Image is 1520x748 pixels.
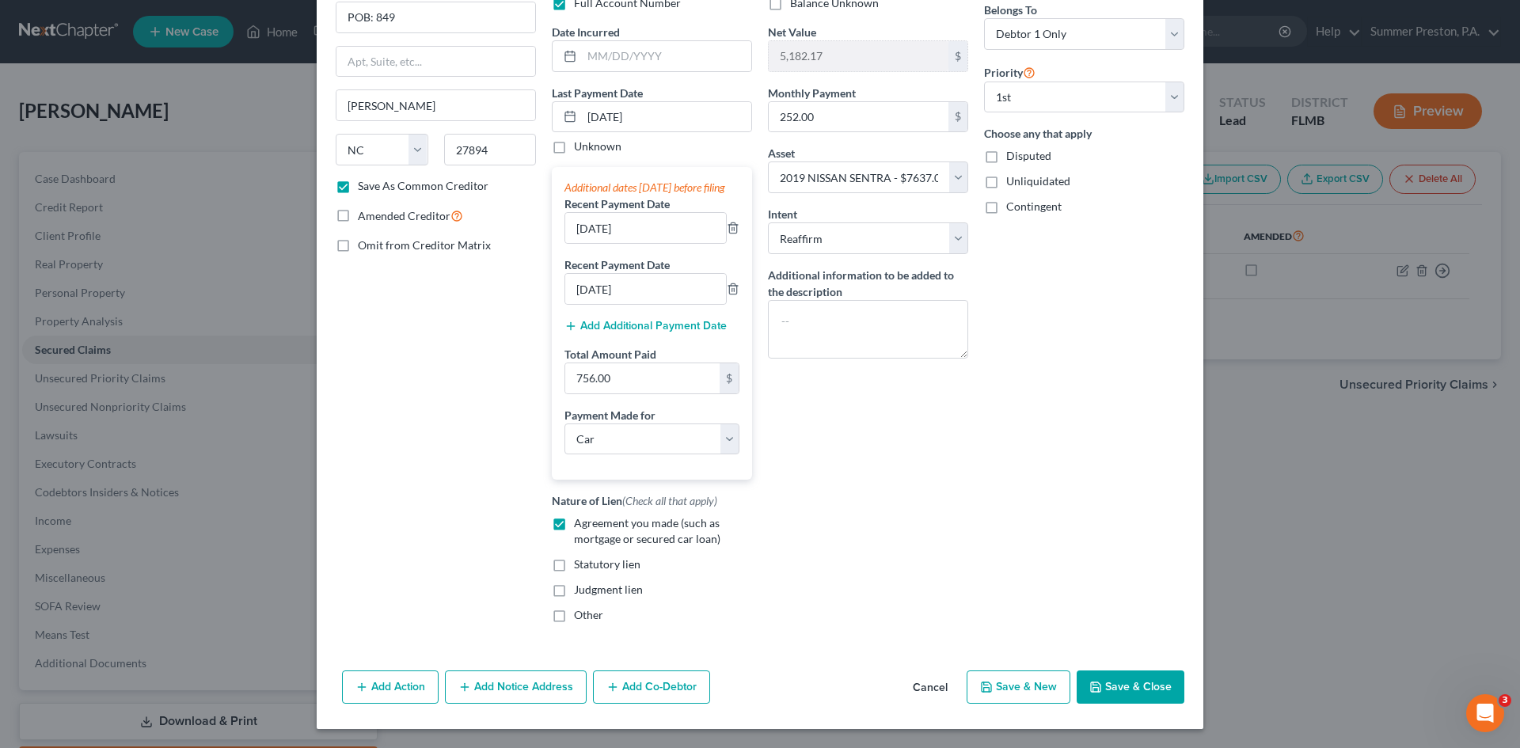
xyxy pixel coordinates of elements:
button: Save & Close [1077,670,1184,704]
label: Date Incurred [552,24,620,40]
input: Enter address... [336,2,535,32]
span: Unliquidated [1006,174,1070,188]
label: Payment Made for [564,407,655,423]
label: Unknown [574,139,621,154]
input: MM/DD/YYYY [582,41,751,71]
label: Priority [984,63,1035,82]
label: Last Payment Date [552,85,643,101]
span: Judgment lien [574,583,643,596]
span: Disputed [1006,149,1051,162]
label: Recent Payment Date [564,256,670,273]
span: Asset [768,146,795,160]
span: Omit from Creditor Matrix [358,238,491,252]
button: Add Co-Debtor [593,670,710,704]
label: Save As Common Creditor [358,178,488,194]
button: Save & New [967,670,1070,704]
span: Amended Creditor [358,209,450,222]
label: Additional information to be added to the description [768,267,968,300]
div: $ [948,102,967,132]
label: Nature of Lien [552,492,717,509]
span: Agreement you made (such as mortgage or secured car loan) [574,516,720,545]
button: Add Additional Payment Date [564,320,727,332]
label: Net Value [768,24,816,40]
div: $ [948,41,967,71]
input: MM/DD/YYYY [582,102,751,132]
button: Add Action [342,670,439,704]
label: Monthly Payment [768,85,856,101]
label: Intent [768,206,797,222]
input: -- [565,274,726,304]
input: 0.00 [769,41,948,71]
span: Belongs To [984,3,1037,17]
div: $ [720,363,739,393]
span: Contingent [1006,199,1062,213]
span: Other [574,608,603,621]
div: Additional dates [DATE] before filing [564,180,739,196]
iframe: Intercom live chat [1466,694,1504,732]
label: Recent Payment Date [564,196,670,212]
label: Choose any that apply [984,125,1184,142]
span: 3 [1499,694,1511,707]
button: Add Notice Address [445,670,587,704]
input: 0.00 [769,102,948,132]
button: Cancel [900,672,960,704]
input: Enter zip... [444,134,537,165]
span: (Check all that apply) [622,494,717,507]
span: Statutory lien [574,557,640,571]
input: -- [565,213,726,243]
label: Total Amount Paid [564,346,656,363]
input: Enter city... [336,90,535,120]
input: 0.00 [565,363,720,393]
input: Apt, Suite, etc... [336,47,535,77]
